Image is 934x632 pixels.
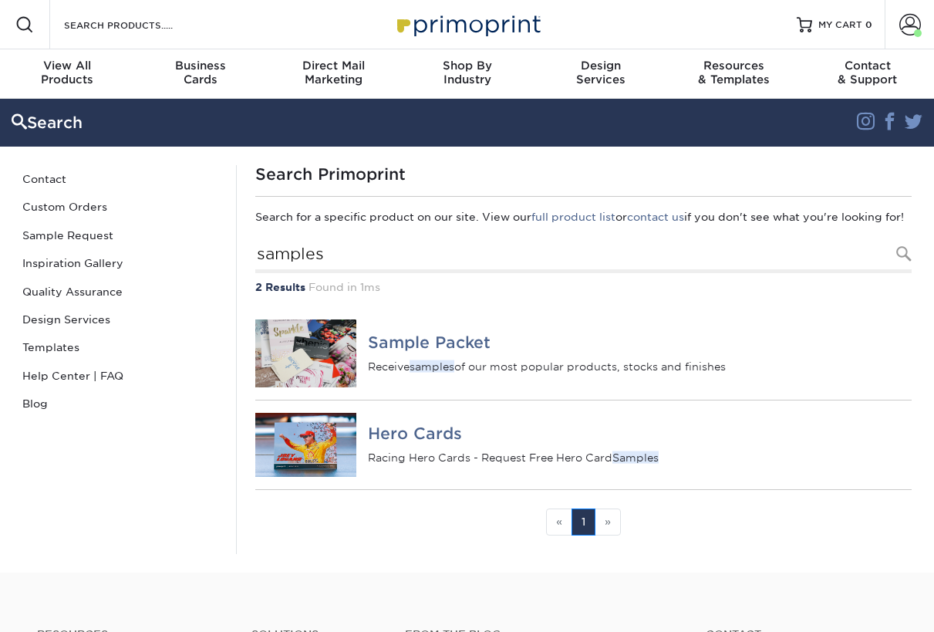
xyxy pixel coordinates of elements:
[267,59,400,86] div: Marketing
[801,49,934,99] a: Contact& Support
[133,59,267,86] div: Cards
[16,221,224,249] a: Sample Request
[368,358,911,373] p: Receive of our most popular products, stocks and finishes
[368,333,911,352] h4: Sample Packet
[667,59,801,86] div: & Templates
[534,59,667,86] div: Services
[410,360,454,372] em: samples
[267,59,400,73] span: Direct Mail
[255,238,912,273] input: Search Products...
[531,211,615,223] a: full product list
[133,59,267,73] span: Business
[255,319,357,387] img: Sample Packet
[255,400,912,489] a: Hero Cards Hero Cards Racing Hero Cards - Request Free Hero CardSamples
[16,278,224,306] a: Quality Assurance
[400,59,534,86] div: Industry
[255,165,912,184] h1: Search Primoprint
[400,59,534,73] span: Shop By
[16,390,224,417] a: Blog
[16,193,224,221] a: Custom Orders
[801,59,934,86] div: & Support
[400,49,534,99] a: Shop ByIndustry
[255,281,305,293] strong: 2 Results
[16,362,224,390] a: Help Center | FAQ
[534,49,667,99] a: DesignServices
[255,413,357,477] img: Hero Cards
[667,59,801,73] span: Resources
[255,209,912,225] p: Search for a specific product on our site. View our or if you don't see what you're looking for!
[16,249,224,277] a: Inspiration Gallery
[16,165,224,193] a: Contact
[390,8,545,41] img: Primoprint
[368,449,911,465] p: Racing Hero Cards - Request Free Hero Card
[612,451,659,463] em: Samples
[667,49,801,99] a: Resources& Templates
[368,424,911,443] h4: Hero Cards
[16,306,224,333] a: Design Services
[627,211,684,223] a: contact us
[133,49,267,99] a: BusinessCards
[267,49,400,99] a: Direct MailMarketing
[572,509,595,536] a: 1
[801,59,934,73] span: Contact
[16,333,224,361] a: Templates
[62,15,213,34] input: SEARCH PRODUCTS.....
[309,281,380,293] span: Found in 1ms
[818,19,862,32] span: MY CART
[534,59,667,73] span: Design
[865,19,872,30] span: 0
[255,307,912,400] a: Sample Packet Sample Packet Receivesamplesof our most popular products, stocks and finishes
